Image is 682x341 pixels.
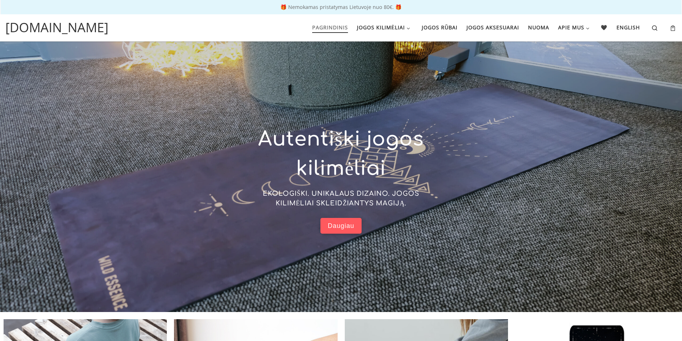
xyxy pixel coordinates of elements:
[5,18,108,37] a: [DOMAIN_NAME]
[263,190,419,207] span: EKOLOGIŠKI. UNIKALAUS DIZAINO. JOGOS KILIMĖLIAI SKLEIDŽIANTYS MAGIJĄ.
[466,20,519,33] span: Jogos aksesuarai
[357,20,405,33] span: Jogos kilimėliai
[422,20,458,33] span: Jogos rūbai
[258,128,424,180] span: Autentiški jogos kilimėliai
[601,20,608,33] span: 🖤
[328,222,354,230] span: Daugiau
[558,20,584,33] span: Apie mus
[7,5,675,10] p: 🎁 Nemokamas pristatymas Lietuvoje nuo 80€. 🎁
[464,20,521,35] a: Jogos aksesuarai
[419,20,460,35] a: Jogos rūbai
[310,20,350,35] a: Pagrindinis
[599,20,610,35] a: 🖤
[312,20,348,33] span: Pagrindinis
[354,20,415,35] a: Jogos kilimėliai
[526,20,551,35] a: Nuoma
[528,20,549,33] span: Nuoma
[616,20,640,33] span: English
[614,20,643,35] a: English
[320,218,361,234] a: Daugiau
